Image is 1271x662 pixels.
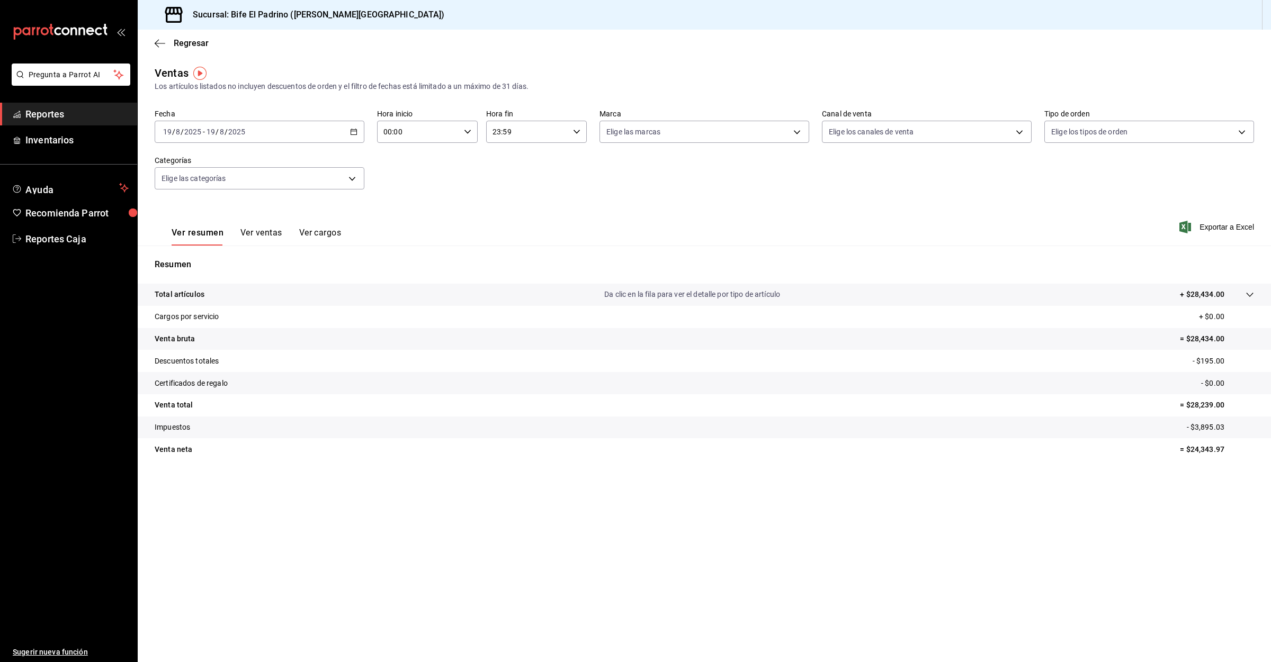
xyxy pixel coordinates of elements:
span: / [216,128,219,136]
label: Hora fin [486,110,587,117]
p: - $3,895.03 [1187,422,1254,433]
p: + $0.00 [1199,311,1254,322]
p: = $28,434.00 [1180,333,1254,344]
span: Sugerir nueva función [13,647,129,658]
button: open_drawer_menu [117,28,125,36]
h3: Sucursal: Bife El Padrino ([PERSON_NAME][GEOGRAPHIC_DATA]) [184,8,445,21]
p: Resumen [155,258,1254,271]
span: Elige las marcas [606,126,660,137]
div: Ventas [155,65,189,81]
label: Fecha [155,110,364,117]
span: Reportes [25,107,129,121]
p: + $28,434.00 [1180,289,1224,300]
label: Canal de venta [822,110,1032,117]
p: - $195.00 [1193,356,1254,367]
button: Ver ventas [240,228,282,246]
span: Pregunta a Parrot AI [29,69,114,80]
input: -- [206,128,216,136]
p: Cargos por servicio [155,311,219,322]
p: Impuestos [155,422,190,433]
p: Venta bruta [155,333,195,344]
input: -- [219,128,225,136]
label: Marca [599,110,809,117]
p: Descuentos totales [155,356,219,367]
label: Categorías [155,157,364,164]
p: Da clic en la fila para ver el detalle por tipo de artículo [604,289,780,300]
label: Tipo de orden [1044,110,1254,117]
input: -- [175,128,181,136]
span: Elige los tipos de orden [1051,126,1127,137]
p: = $24,343.97 [1180,444,1254,455]
button: Ver cargos [299,228,342,246]
span: - [203,128,205,136]
span: Regresar [174,38,209,48]
p: - $0.00 [1201,378,1254,389]
div: navigation tabs [172,228,341,246]
img: Tooltip marker [193,67,207,80]
span: / [225,128,228,136]
input: ---- [184,128,202,136]
span: / [181,128,184,136]
button: Exportar a Excel [1182,221,1254,233]
button: Regresar [155,38,209,48]
p: Venta total [155,400,193,411]
button: Ver resumen [172,228,223,246]
span: Elige las categorías [162,173,226,184]
input: ---- [228,128,246,136]
span: Recomienda Parrot [25,206,129,220]
span: Ayuda [25,182,115,194]
button: Pregunta a Parrot AI [12,64,130,86]
a: Pregunta a Parrot AI [7,77,130,88]
input: -- [163,128,172,136]
p: = $28,239.00 [1180,400,1254,411]
p: Venta neta [155,444,192,455]
span: Elige los canales de venta [829,126,914,137]
span: Inventarios [25,133,129,147]
p: Total artículos [155,289,204,300]
p: Certificados de regalo [155,378,228,389]
div: Los artículos listados no incluyen descuentos de orden y el filtro de fechas está limitado a un m... [155,81,1254,92]
label: Hora inicio [377,110,478,117]
span: Reportes Caja [25,232,129,246]
span: / [172,128,175,136]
